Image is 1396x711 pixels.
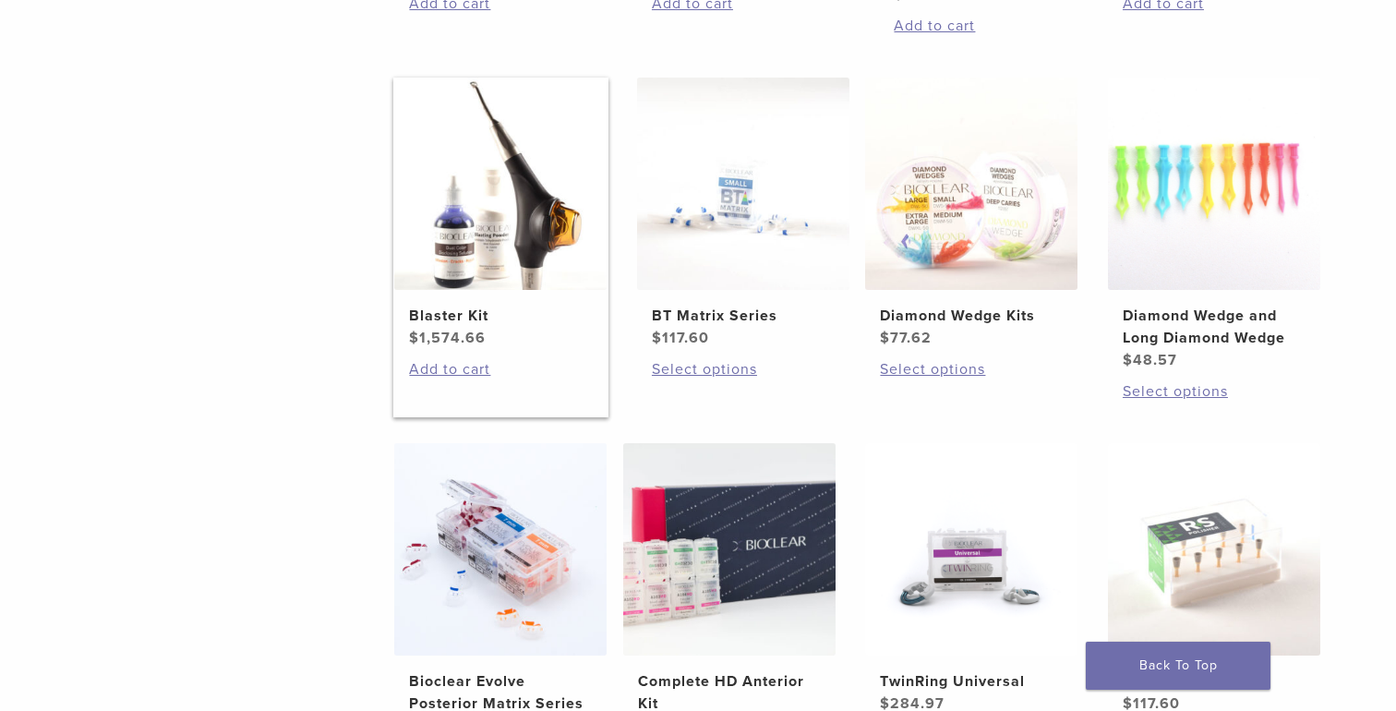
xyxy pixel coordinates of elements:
[1107,78,1322,371] a: Diamond Wedge and Long Diamond WedgeDiamond Wedge and Long Diamond Wedge $48.57
[880,670,1063,693] h2: TwinRing Universal
[393,78,608,349] a: Blaster KitBlaster Kit $1,574.66
[1123,305,1306,349] h2: Diamond Wedge and Long Diamond Wedge
[880,329,890,347] span: $
[652,305,835,327] h2: BT Matrix Series
[1123,380,1306,403] a: Select options for “Diamond Wedge and Long Diamond Wedge”
[409,329,486,347] bdi: 1,574.66
[865,443,1077,656] img: TwinRing Universal
[880,305,1063,327] h2: Diamond Wedge Kits
[1123,351,1133,369] span: $
[409,329,419,347] span: $
[1086,642,1270,690] a: Back To Top
[394,443,607,656] img: Bioclear Evolve Posterior Matrix Series
[880,358,1063,380] a: Select options for “Diamond Wedge Kits”
[623,443,836,656] img: Complete HD Anterior Kit
[894,15,1077,37] a: Add to cart: “Rockstar (RS) Polishing Kit”
[1108,78,1320,290] img: Diamond Wedge and Long Diamond Wedge
[652,329,709,347] bdi: 117.60
[409,305,592,327] h2: Blaster Kit
[636,78,851,349] a: BT Matrix SeriesBT Matrix Series $117.60
[1123,351,1177,369] bdi: 48.57
[652,358,835,380] a: Select options for “BT Matrix Series”
[637,78,849,290] img: BT Matrix Series
[1108,443,1320,656] img: RS Polisher
[880,329,932,347] bdi: 77.62
[394,78,607,290] img: Blaster Kit
[864,78,1079,349] a: Diamond Wedge KitsDiamond Wedge Kits $77.62
[409,358,592,380] a: Add to cart: “Blaster Kit”
[652,329,662,347] span: $
[865,78,1077,290] img: Diamond Wedge Kits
